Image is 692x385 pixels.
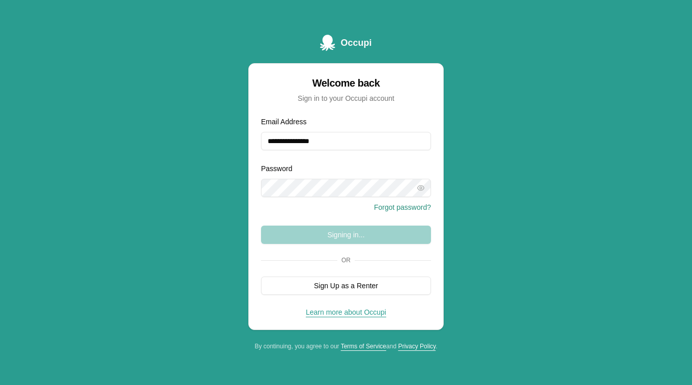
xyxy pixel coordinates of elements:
[261,93,431,103] div: Sign in to your Occupi account
[337,256,355,264] span: Or
[261,277,431,295] button: Sign Up as a Renter
[261,118,306,126] label: Email Address
[261,76,431,90] div: Welcome back
[320,35,371,51] a: Occupi
[306,308,386,316] a: Learn more about Occupi
[374,202,431,212] button: Forgot password?
[398,343,436,350] a: Privacy Policy
[340,36,371,50] span: Occupi
[341,343,386,350] a: Terms of Service
[261,164,292,173] label: Password
[248,342,444,350] div: By continuing, you agree to our and .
